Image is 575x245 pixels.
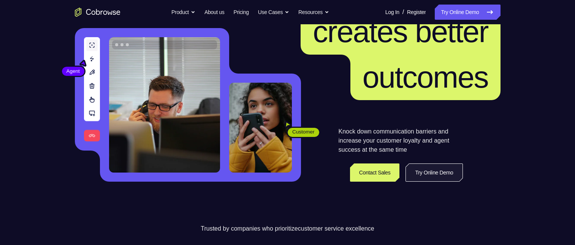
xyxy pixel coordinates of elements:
button: Resources [298,5,329,20]
a: Register [407,5,426,20]
a: Pricing [233,5,249,20]
a: Go to the home page [75,8,120,17]
button: Use Cases [258,5,289,20]
a: About us [204,5,224,20]
button: Product [171,5,195,20]
a: Try Online Demo [406,163,463,182]
a: Try Online Demo [435,5,500,20]
a: Log In [385,5,399,20]
p: Knock down communication barriers and increase your customer loyalty and agent success at the sam... [339,127,463,154]
img: A customer holding their phone [229,83,292,173]
span: / [402,8,404,17]
span: outcomes [363,60,488,94]
img: A customer support agent talking on the phone [109,37,220,173]
a: Contact Sales [350,163,400,182]
span: customer service excellence [298,225,374,232]
span: creates better [313,15,488,49]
